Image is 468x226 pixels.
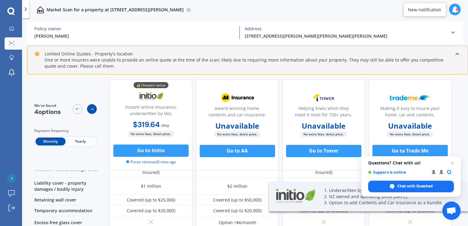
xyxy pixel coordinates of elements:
[127,208,175,214] div: Covered (up to $20,000)
[133,120,160,129] b: $319.64
[227,183,247,189] div: $2 million
[37,6,44,13] img: home-and-contents.b802091223b8502ef2dd.svg
[115,104,187,119] div: Instant online insurance; underwritten by IAG.
[324,200,453,206] p: 3. Option to add Contents and Car insurance as a bundle.
[408,6,441,13] div: New notification
[397,183,433,189] span: Chat with Quashed
[27,178,110,195] div: Liability cover - property damages / bodily injury
[47,7,184,13] p: Market Scan for a property at [STREET_ADDRESS][PERSON_NAME]
[274,186,317,205] img: Initio.webp
[35,51,133,57] div: Limited Online Quotes - Property's location
[27,205,110,216] div: Temporary accommodation
[217,90,258,105] img: AA.webp
[216,123,259,129] b: Unavailable
[390,90,430,105] img: Trademe.webp
[387,131,433,137] span: No extra fees, direct price.
[286,145,361,157] button: Go to Tower
[324,194,453,200] p: 2. NZ owned and operating since [DATE].
[201,105,274,120] div: Award-winning home, contents and car insurance.
[368,170,427,175] span: Support is online
[34,128,97,134] div: Payment frequency
[213,208,262,214] div: Covered (up to $20,000)
[219,220,256,226] div: Option <$6/month
[66,137,96,145] span: Yearly
[374,105,446,120] div: Making it easy to insure your home, car and contents.
[288,105,360,120] div: Helping Kiwis when they need it most for 150+ years.
[245,33,445,39] div: [STREET_ADDRESS][PERSON_NAME][PERSON_NAME][PERSON_NAME]
[141,183,161,189] div: $1 million
[34,33,235,39] div: [PERSON_NAME]
[368,160,454,165] span: Questions? Chat with us!
[34,103,61,108] span: We've found
[113,145,189,157] button: Go to Initio
[388,123,432,129] b: Unavailable
[245,26,445,32] div: Address
[161,122,169,128] span: / mo
[372,145,448,157] button: Go to Trade Me
[302,123,346,129] b: Unavailable
[324,187,453,194] p: 1. Underwritten by IAG, NZ’s largest general insurer.
[131,89,171,104] img: Initio.webp
[200,145,275,157] button: Go to AA
[34,108,61,116] span: 4 options
[127,197,175,203] div: Covered (up to $25,000)
[213,197,262,203] div: Covered (up to $50,000)
[35,57,460,69] div: One or more insurers were unable to provide an online quote at the time of the scan; likely due t...
[34,26,235,32] div: Policy owner
[368,181,454,192] span: Chat with Quashed
[128,131,174,137] span: No extra fees, direct price.
[134,82,168,88] div: 💰 Cheapest option
[301,131,347,137] span: No extra fees, direct price.
[442,202,461,220] a: Open chat
[36,137,66,145] span: Monthly
[27,195,110,205] div: Retaining wall cover
[126,159,176,165] span: Prices retrieved 3 mins ago
[214,131,261,137] span: No extra fees, direct price.
[7,174,16,183] img: acac8c750010592c034ef72d77df9f4c
[304,90,344,105] img: Tower.webp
